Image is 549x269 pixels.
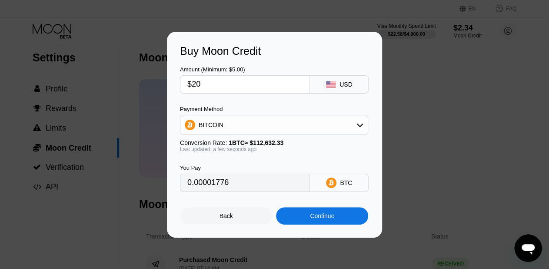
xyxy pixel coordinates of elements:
[229,139,283,146] span: 1 BTC ≈ $112,632.33
[310,212,334,219] div: Continue
[180,66,310,73] div: Amount (Minimum: $5.00)
[180,139,368,146] div: Conversion Rate:
[514,234,542,262] iframe: Button to launch messaging window
[180,45,369,57] div: Buy Moon Credit
[276,207,368,225] div: Continue
[340,179,352,186] div: BTC
[180,146,368,152] div: Last updated: a few seconds ago
[220,212,233,219] div: Back
[180,116,368,134] div: BITCOIN
[180,165,310,171] div: You Pay
[187,76,303,93] input: $0.00
[180,106,368,112] div: Payment Method
[180,207,272,225] div: Back
[199,121,223,128] div: BITCOIN
[339,81,353,88] div: USD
